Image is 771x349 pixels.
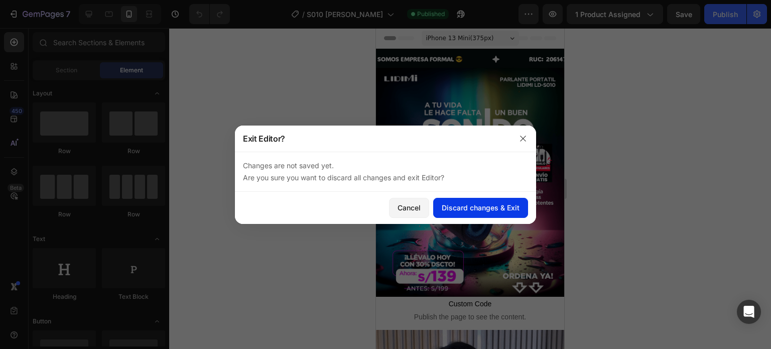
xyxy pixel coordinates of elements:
p: SOMOS EMPRESA FORMAL 😎 [2,26,87,37]
p: Changes are not saved yet. Are you sure you want to discard all changes and exit Editor? [243,160,528,184]
p: Exit Editor? [243,133,285,145]
span: iPhone 13 Mini ( 375 px) [50,5,118,15]
button: Discard changes & Exit [433,198,528,218]
p: RUC: 20614795485 🔥 [153,26,218,37]
div: Cancel [398,202,421,213]
button: Cancel [389,198,429,218]
div: Open Intercom Messenger [737,300,761,324]
div: Discard changes & Exit [442,202,520,213]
